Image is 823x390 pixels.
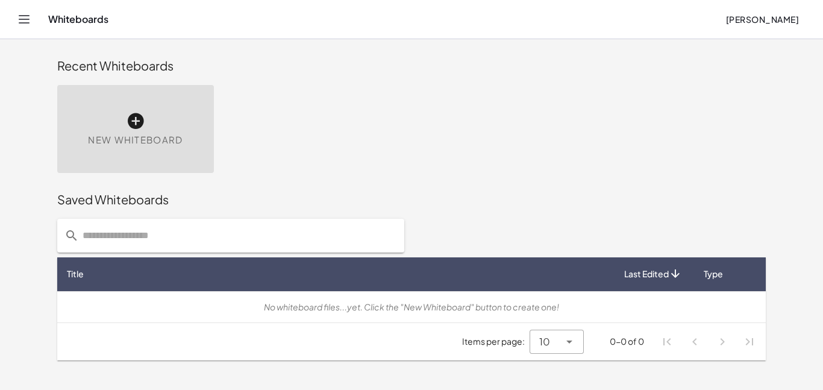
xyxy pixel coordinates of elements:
[725,14,799,25] span: [PERSON_NAME]
[462,335,530,348] span: Items per page:
[57,191,766,208] div: Saved Whiteboards
[610,335,644,348] div: 0-0 of 0
[67,268,84,280] span: Title
[624,268,669,280] span: Last Edited
[654,328,763,356] nav: Pagination Navigation
[67,301,756,313] div: No whiteboard files...yet. Click the "New Whiteboard" button to create one!
[64,228,79,243] i: prepended action
[88,133,183,147] span: New Whiteboard
[539,335,550,349] span: 10
[716,8,809,30] button: [PERSON_NAME]
[57,57,766,74] div: Recent Whiteboards
[14,10,34,29] button: Toggle navigation
[704,268,723,280] span: Type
